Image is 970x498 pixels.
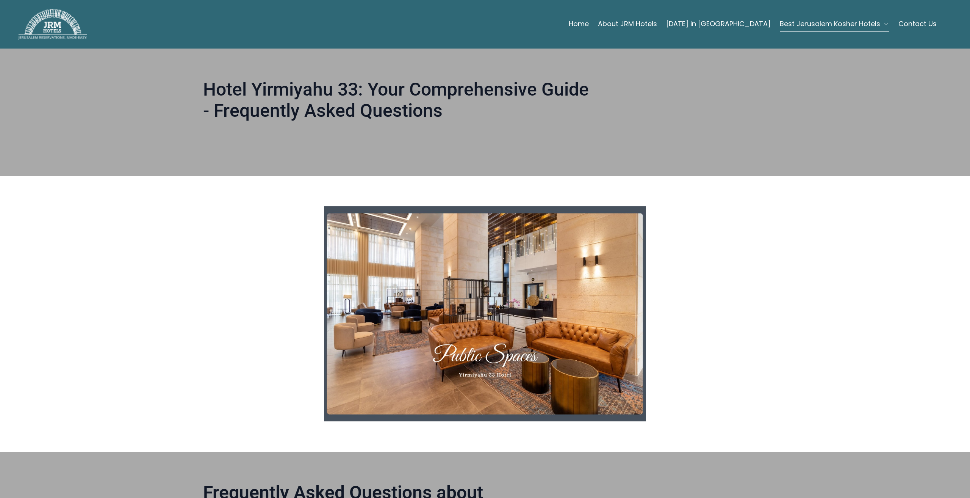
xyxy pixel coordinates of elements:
[18,9,87,39] img: JRM Hotels
[598,16,657,31] a: About JRM Hotels
[780,19,880,29] span: Best Jerusalem Kosher Hotels
[780,16,889,31] button: Best Jerusalem Kosher Hotels
[569,16,589,31] a: Home
[666,16,771,31] a: [DATE] in [GEOGRAPHIC_DATA]
[898,16,937,31] a: Contact Us
[324,206,646,421] img: cover
[203,79,591,124] h2: Hotel Yirmiyahu 33: Your Comprehensive Guide - Frequently Asked Questions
